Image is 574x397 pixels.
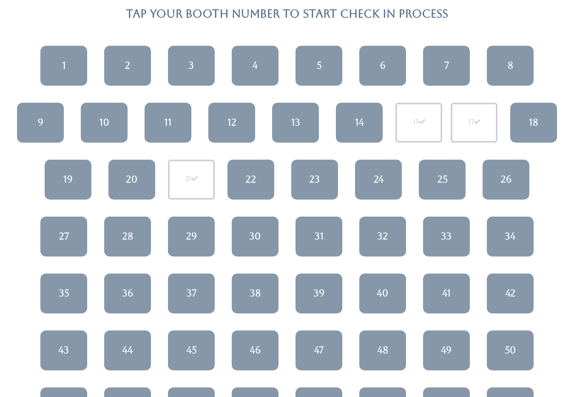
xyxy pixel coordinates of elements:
div: 14 [355,115,364,129]
a: 3 [168,46,215,86]
div: 15 [413,118,425,127]
div: 50 [505,343,516,357]
div: 27 [59,229,69,243]
div: 10 [99,115,109,129]
div: 17 [468,118,480,127]
a: 44 [104,330,151,370]
div: 36 [122,286,133,300]
a: 28 [104,217,151,257]
a: 27 [40,217,87,257]
div: 13 [291,115,300,129]
a: 1 [40,46,87,86]
div: 43 [58,343,69,357]
a: 10 [81,103,128,143]
div: 45 [187,343,197,357]
div: 48 [377,343,389,357]
div: 9 [38,115,44,129]
a: 20 [108,160,155,200]
a: 41 [423,274,470,313]
div: 34 [505,229,516,243]
a: 48 [359,330,406,370]
a: 40 [359,274,406,313]
div: 39 [314,286,325,300]
a: 25 [419,160,466,200]
div: 12 [227,115,237,129]
a: 31 [296,217,342,257]
a: 50 [487,330,534,370]
a: 38 [232,274,278,313]
a: 23 [291,160,338,200]
a: 6 [359,46,406,86]
div: 37 [187,286,197,300]
div: 32 [377,229,388,243]
a: 32 [359,217,406,257]
div: 42 [505,286,516,300]
a: 2 [104,46,151,86]
a: 37 [168,274,215,313]
div: 7 [444,59,449,72]
a: 13 [272,103,319,143]
a: 36 [104,274,151,313]
a: 33 [423,217,470,257]
a: 26 [483,160,529,200]
a: 18 [510,103,557,143]
div: 8 [508,59,513,72]
h4: Tap your booth number to start check in process [126,7,448,20]
a: 43 [40,330,87,370]
a: 19 [45,160,91,200]
a: 35 [40,274,87,313]
div: 3 [189,59,194,72]
div: 49 [441,343,452,357]
div: 41 [442,286,451,300]
a: 4 [232,46,278,86]
a: 47 [296,330,342,370]
div: 2 [125,59,130,72]
a: 34 [487,217,534,257]
a: 24 [355,160,402,200]
div: 23 [309,172,320,186]
a: 22 [227,160,274,200]
div: 18 [529,115,538,129]
div: 5 [317,59,322,72]
div: 29 [186,229,197,243]
div: 30 [249,229,261,243]
a: 30 [232,217,278,257]
div: 21 [185,175,198,184]
a: 29 [168,217,215,257]
div: 11 [164,115,172,129]
div: 20 [126,172,138,186]
div: 31 [315,229,324,243]
div: 26 [501,172,512,186]
div: 28 [122,229,133,243]
div: 1 [62,59,66,72]
div: 33 [441,229,452,243]
a: 5 [296,46,342,86]
div: 6 [380,59,386,72]
div: 35 [59,286,69,300]
a: 46 [232,330,278,370]
a: 39 [296,274,342,313]
div: 46 [250,343,261,357]
div: 4 [252,59,258,72]
a: 14 [336,103,383,143]
div: 38 [250,286,261,300]
div: 40 [377,286,389,300]
div: 44 [122,343,133,357]
a: 45 [168,330,215,370]
div: 47 [314,343,324,357]
div: 19 [63,172,73,186]
a: 7 [423,46,470,86]
a: 11 [145,103,191,143]
a: 8 [487,46,534,86]
div: 22 [246,172,256,186]
a: 49 [423,330,470,370]
div: 24 [374,172,384,186]
a: 42 [487,274,534,313]
div: 25 [437,172,448,186]
a: 12 [208,103,255,143]
a: 9 [17,103,64,143]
